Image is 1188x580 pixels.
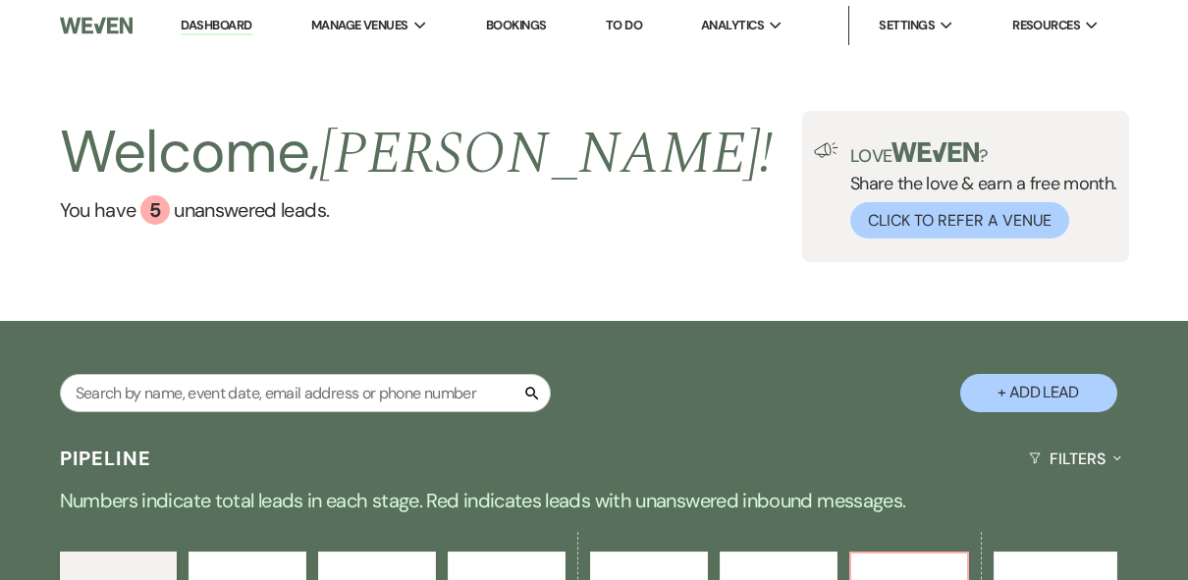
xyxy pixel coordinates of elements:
a: Bookings [486,17,547,33]
span: Settings [879,16,935,35]
span: Analytics [701,16,764,35]
p: Love ? [850,142,1117,165]
img: weven-logo-green.svg [891,142,979,162]
button: Filters [1021,433,1128,485]
div: 5 [140,195,170,225]
span: Resources [1012,16,1080,35]
h3: Pipeline [60,445,152,472]
a: You have 5 unanswered leads. [60,195,774,225]
h2: Welcome, [60,111,774,195]
button: Click to Refer a Venue [850,202,1069,238]
div: Share the love & earn a free month. [838,142,1117,238]
button: + Add Lead [960,374,1117,412]
a: To Do [606,17,642,33]
a: Dashboard [181,17,251,35]
img: loud-speaker-illustration.svg [814,142,838,158]
img: Weven Logo [60,5,133,46]
input: Search by name, event date, email address or phone number [60,374,551,412]
span: Manage Venues [311,16,408,35]
span: [PERSON_NAME] ! [319,109,773,199]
